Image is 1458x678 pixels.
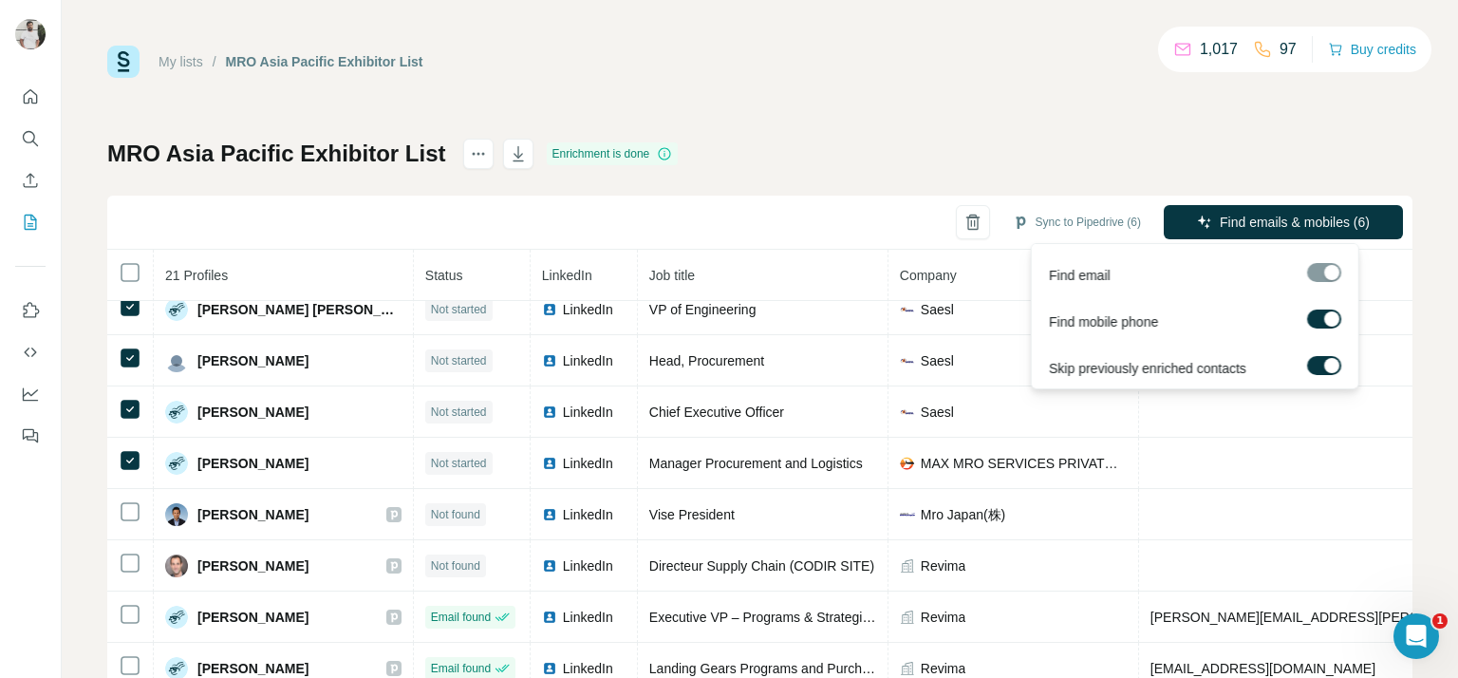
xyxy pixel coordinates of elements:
[649,610,951,625] span: Executive VP – Programs & Strategic Development
[15,419,46,453] button: Feedback
[197,505,308,524] span: [PERSON_NAME]
[165,401,188,424] img: Avatar
[197,556,308,575] span: [PERSON_NAME]
[900,405,915,420] img: company-logo
[165,268,228,283] span: 21 Profiles
[1049,312,1158,331] span: Find mobile phone
[649,302,757,317] span: VP of Engineering
[1049,359,1246,378] span: Skip previously enriched contacts
[226,52,423,71] div: MRO Asia Pacific Exhibitor List
[921,505,1005,524] span: Mro Japan(株)
[649,507,735,522] span: Vise President
[15,293,46,328] button: Use Surfe on LinkedIn
[563,659,613,678] span: LinkedIn
[563,556,613,575] span: LinkedIn
[197,659,308,678] span: [PERSON_NAME]
[900,456,915,471] img: company-logo
[921,403,954,422] span: Saesl
[1280,38,1297,61] p: 97
[165,349,188,372] img: Avatar
[649,353,764,368] span: Head, Procurement
[197,351,308,370] span: [PERSON_NAME]
[542,558,557,574] img: LinkedIn logo
[425,268,463,283] span: Status
[431,301,487,318] span: Not started
[15,335,46,369] button: Use Surfe API
[921,454,1127,473] span: MAX MRO SERVICES PRIVATE LIMITED
[900,268,957,283] span: Company
[1432,613,1448,629] span: 1
[563,351,613,370] span: LinkedIn
[1200,38,1238,61] p: 1,017
[547,142,679,165] div: Enrichment is done
[15,163,46,198] button: Enrich CSV
[431,404,487,421] span: Not started
[197,608,308,627] span: [PERSON_NAME]
[159,54,203,69] a: My lists
[1220,213,1370,232] span: Find emails & mobiles (6)
[900,353,915,368] img: company-logo
[542,353,557,368] img: LinkedIn logo
[15,205,46,239] button: My lists
[431,557,480,574] span: Not found
[1049,266,1111,285] span: Find email
[649,661,944,676] span: Landing Gears Programs and Purchasing Director
[649,268,695,283] span: Job title
[431,506,480,523] span: Not found
[542,610,557,625] img: LinkedIn logo
[649,558,874,574] span: Directeur Supply Chain (CODIR SITE)
[1150,661,1375,676] span: [EMAIL_ADDRESS][DOMAIN_NAME]
[649,405,784,420] span: Chief Executive Officer
[197,300,402,319] span: [PERSON_NAME] [PERSON_NAME]
[900,507,915,522] img: company-logo
[921,351,954,370] span: Saesl
[15,122,46,156] button: Search
[197,403,308,422] span: [PERSON_NAME]
[563,608,613,627] span: LinkedIn
[921,608,965,627] span: Revima
[165,555,188,577] img: Avatar
[15,377,46,411] button: Dashboard
[563,505,613,524] span: LinkedIn
[563,403,613,422] span: LinkedIn
[542,456,557,471] img: LinkedIn logo
[542,661,557,676] img: LinkedIn logo
[431,660,491,677] span: Email found
[921,556,965,575] span: Revima
[197,454,308,473] span: [PERSON_NAME]
[107,46,140,78] img: Surfe Logo
[165,298,188,321] img: Avatar
[431,352,487,369] span: Not started
[15,19,46,49] img: Avatar
[165,503,188,526] img: Avatar
[563,300,613,319] span: LinkedIn
[649,456,863,471] span: Manager Procurement and Logistics
[15,80,46,114] button: Quick start
[1328,36,1416,63] button: Buy credits
[1000,208,1154,236] button: Sync to Pipedrive (6)
[431,609,491,626] span: Email found
[1164,205,1403,239] button: Find emails & mobiles (6)
[165,606,188,629] img: Avatar
[165,452,188,475] img: Avatar
[1393,613,1439,659] iframe: Intercom live chat
[213,52,216,71] li: /
[921,300,954,319] span: Saesl
[463,139,494,169] button: actions
[542,507,557,522] img: LinkedIn logo
[542,405,557,420] img: LinkedIn logo
[542,268,592,283] span: LinkedIn
[431,455,487,472] span: Not started
[921,659,965,678] span: Revima
[563,454,613,473] span: LinkedIn
[107,139,446,169] h1: MRO Asia Pacific Exhibitor List
[542,302,557,317] img: LinkedIn logo
[900,302,915,317] img: company-logo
